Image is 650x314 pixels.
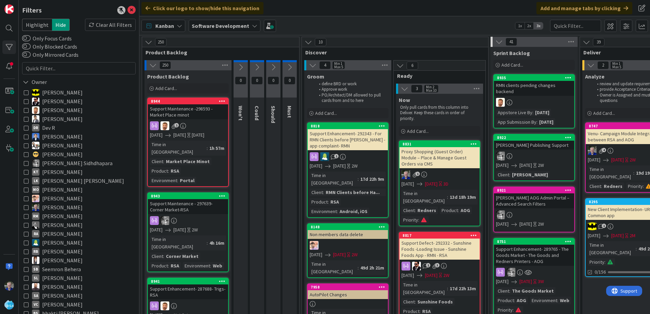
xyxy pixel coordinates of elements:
span: : [532,109,533,116]
button: RT [PERSON_NAME] [24,203,134,212]
img: AS [160,121,169,130]
div: 8944 [151,99,228,104]
div: Support Enhancement- 287688- Trigs- RSA [148,284,228,299]
button: MO [PERSON_NAME] [24,185,134,194]
div: 8944Support Maintenance -298593 - Market Place minot [148,98,228,119]
div: RMN clients pending changes backend [494,81,574,96]
div: Redners [416,207,438,214]
span: : [358,175,359,183]
span: : [447,285,448,292]
div: 8818Support Enhancement- 292343 - For RMN Clients before [PERSON_NAME] - app complaint- RMN [308,123,388,150]
button: AC [PERSON_NAME] [24,88,134,97]
span: [PERSON_NAME] [42,282,83,291]
div: 4h 16m [208,239,226,247]
img: AC [588,222,597,231]
div: 8941 [151,279,228,284]
div: 2W [352,251,358,258]
div: Time in [GEOGRAPHIC_DATA] [310,260,358,275]
div: Redners [602,182,624,190]
span: [DATE] [425,272,438,279]
div: 2W [630,156,636,163]
span: 4 [602,148,606,152]
span: : [163,158,164,165]
div: Client [150,252,163,260]
button: Only Blocked Cards [22,43,31,50]
div: 1h 57m [208,144,226,152]
span: : [418,216,419,224]
div: 2W [538,162,544,169]
span: [DATE] [588,156,600,163]
span: [DATE] [496,278,509,285]
span: [DATE] [519,162,532,169]
img: RA [32,221,39,229]
span: [DATE] [496,162,509,169]
div: [PERSON_NAME] [510,171,550,178]
span: : [177,177,178,184]
span: [PERSON_NAME] [42,256,83,265]
div: Support Enhancement- 289765 - The Goods Market - The Goods and Redners Printers - AOG [494,245,574,266]
div: 13d 18h 19m [448,193,478,201]
span: : [636,245,637,252]
div: [DATE] [533,109,551,116]
div: RSA [329,198,341,206]
span: Add Card... [315,110,337,116]
div: 2W [352,162,358,170]
img: JK [32,151,39,158]
span: : [210,262,211,269]
span: [PERSON_NAME] [42,229,83,238]
div: AOG [459,207,472,214]
span: [PERSON_NAME] [42,106,83,115]
span: [DATE] [310,162,322,170]
span: 1 [415,172,420,176]
span: [DATE] [425,180,438,188]
div: 8935RMN clients pending changes backend [494,75,574,96]
div: Proxy Shopping (Guest Order) Module – Place & Manage Guest Orders via CMS [399,147,480,168]
div: 8921 [497,188,574,193]
button: BR [PERSON_NAME] [24,115,134,123]
span: [DATE] [588,232,600,239]
div: Time in [GEOGRAPHIC_DATA] [588,165,633,180]
button: SB Seemron Behera [24,265,134,274]
div: Time in [GEOGRAPHIC_DATA] [401,190,447,205]
div: Time in [GEOGRAPHIC_DATA] [310,172,358,187]
b: Software Development [192,22,249,29]
div: Product [440,207,458,214]
img: RT [4,281,14,291]
button: SA [PERSON_NAME] [24,291,134,300]
div: SL [32,274,39,282]
div: Time in [GEOGRAPHIC_DATA] [150,141,207,156]
span: [PERSON_NAME] [42,150,83,159]
div: 3W [538,278,544,285]
div: Support Maintenance - 297639- Corner Market-RSA [148,199,228,214]
span: [PERSON_NAME] [42,247,83,256]
div: Environment [150,177,177,184]
img: AS [32,106,39,114]
div: RSA [169,167,181,175]
a: 8943Support Maintenance - 297639- Corner Market-RSAKS[DATE][DATE]2WTime in [GEOGRAPHIC_DATA]:4h 1... [147,192,229,272]
div: 8148 [311,225,388,229]
span: : [328,198,329,206]
div: Product [310,198,328,206]
span: : [207,239,208,247]
button: KT [PERSON_NAME] [24,168,134,176]
div: Priority [588,258,604,266]
input: Quick Filter... [550,20,601,32]
span: [DATE] [333,251,346,258]
img: RD [32,239,39,246]
div: Client [588,182,601,190]
div: KS [494,210,574,219]
div: 8941 [148,278,228,284]
div: Environment [183,262,210,269]
img: RT [588,146,597,155]
div: AutoPilot Changes [308,290,388,299]
div: Priority [401,216,418,224]
div: 8817 [399,232,480,239]
span: [PERSON_NAME] [42,141,83,150]
a: 8921[PERSON_NAME] AOG Admin Portal – Advanced Search FiltersKS[DATE][DATE]2W [493,187,575,232]
span: [DATE] [611,156,624,163]
button: Only Mirrored Cards [22,51,31,58]
a: 8922[PERSON_NAME] Publishing SupportKS[DATE][DATE]2WClient:[PERSON_NAME] [493,134,575,181]
img: KS [496,210,505,219]
span: [DATE] [173,132,186,139]
button: AC [PERSON_NAME] [24,97,134,106]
